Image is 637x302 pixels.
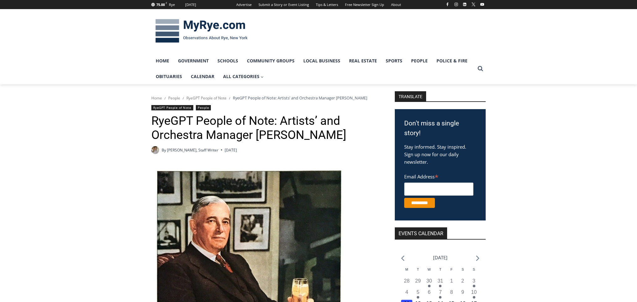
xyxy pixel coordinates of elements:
[424,289,435,300] button: 6
[151,105,193,110] a: RyeGPT People of Note
[381,53,407,69] a: Sports
[476,255,479,261] a: Next month
[407,53,432,69] a: People
[404,278,410,283] time: 28
[439,285,441,287] em: Has events
[196,105,211,110] a: People
[452,1,460,8] a: Instagram
[432,53,472,69] a: Police & Fire
[473,285,475,287] em: Has events
[169,2,175,8] div: Rye
[299,53,345,69] a: Local Business
[412,277,424,289] button: 29
[468,267,480,277] div: Sunday
[461,289,464,295] time: 9
[435,289,446,300] button: 7 Has events
[416,289,419,295] time: 5
[167,147,218,153] a: [PERSON_NAME], Staff Writer
[151,95,379,101] nav: Breadcrumbs
[185,2,196,8] div: [DATE]
[151,53,475,85] nav: Primary Navigation
[426,278,432,283] time: 30
[473,296,475,299] em: Has events
[151,146,159,154] img: (PHOTO: MyRye.com Summer 2023 intern Beatrice Larzul.)
[229,96,230,100] span: /
[473,268,475,271] span: S
[478,1,486,8] a: YouTube
[168,95,180,101] a: People
[395,227,447,239] h2: Events Calendar
[213,53,243,69] a: Schools
[424,277,435,289] button: 30 Has events
[435,277,446,289] button: 31 Has events
[401,277,412,289] button: 28
[186,95,227,101] a: RyeGPT People of Note
[162,147,166,153] span: By
[401,289,412,300] button: 4
[401,255,405,261] a: Previous month
[473,278,475,283] time: 3
[470,1,477,8] a: X
[468,277,480,289] button: 3 Has events
[345,53,381,69] a: Real Estate
[233,95,367,101] span: RyeGPT People of Note: Artists’ and Orchestra Manager [PERSON_NAME]
[223,73,264,80] span: All Categories
[461,1,468,8] a: Linkedin
[417,296,419,299] em: Has events
[475,63,486,74] button: View Search Form
[446,277,457,289] button: 1
[151,53,174,69] a: Home
[471,289,477,295] time: 10
[151,114,379,142] h1: RyeGPT People of Note: Artists’ and Orchestra Manager [PERSON_NAME]
[457,289,468,300] button: 9
[439,268,441,271] span: T
[174,53,213,69] a: Government
[439,296,441,299] em: Has events
[461,278,464,283] time: 2
[457,277,468,289] button: 2
[437,278,443,283] time: 31
[439,289,442,295] time: 7
[427,268,431,271] span: W
[433,253,447,262] li: [DATE]
[186,69,219,84] a: Calendar
[462,268,464,271] span: S
[404,143,476,166] p: Stay informed. Stay inspired. Sign up now for our daily newsletter.
[219,69,268,84] a: All Categories
[428,285,431,287] em: Has events
[151,95,162,101] a: Home
[451,268,453,271] span: F
[412,289,424,300] button: 5 Has events
[424,267,435,277] div: Wednesday
[401,267,412,277] div: Monday
[225,147,237,153] time: [DATE]
[405,289,408,295] time: 4
[435,267,446,277] div: Thursday
[243,53,299,69] a: Community Groups
[404,170,473,182] label: Email Address
[428,289,431,295] time: 6
[405,268,408,271] span: M
[404,119,476,138] h3: Don't miss a single story!
[166,1,167,5] span: F
[457,267,468,277] div: Saturday
[450,278,453,283] time: 1
[395,91,426,101] strong: TRANSLATE
[468,289,480,300] button: 10 Has events
[156,2,165,7] span: 75.88
[446,289,457,300] button: 8
[412,267,424,277] div: Tuesday
[151,69,186,84] a: Obituaries
[417,268,419,271] span: T
[151,146,159,154] a: Author image
[151,15,252,47] img: MyRye.com
[183,96,184,100] span: /
[450,289,453,295] time: 8
[444,1,451,8] a: Facebook
[446,267,457,277] div: Friday
[415,278,421,283] time: 29
[164,96,166,100] span: /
